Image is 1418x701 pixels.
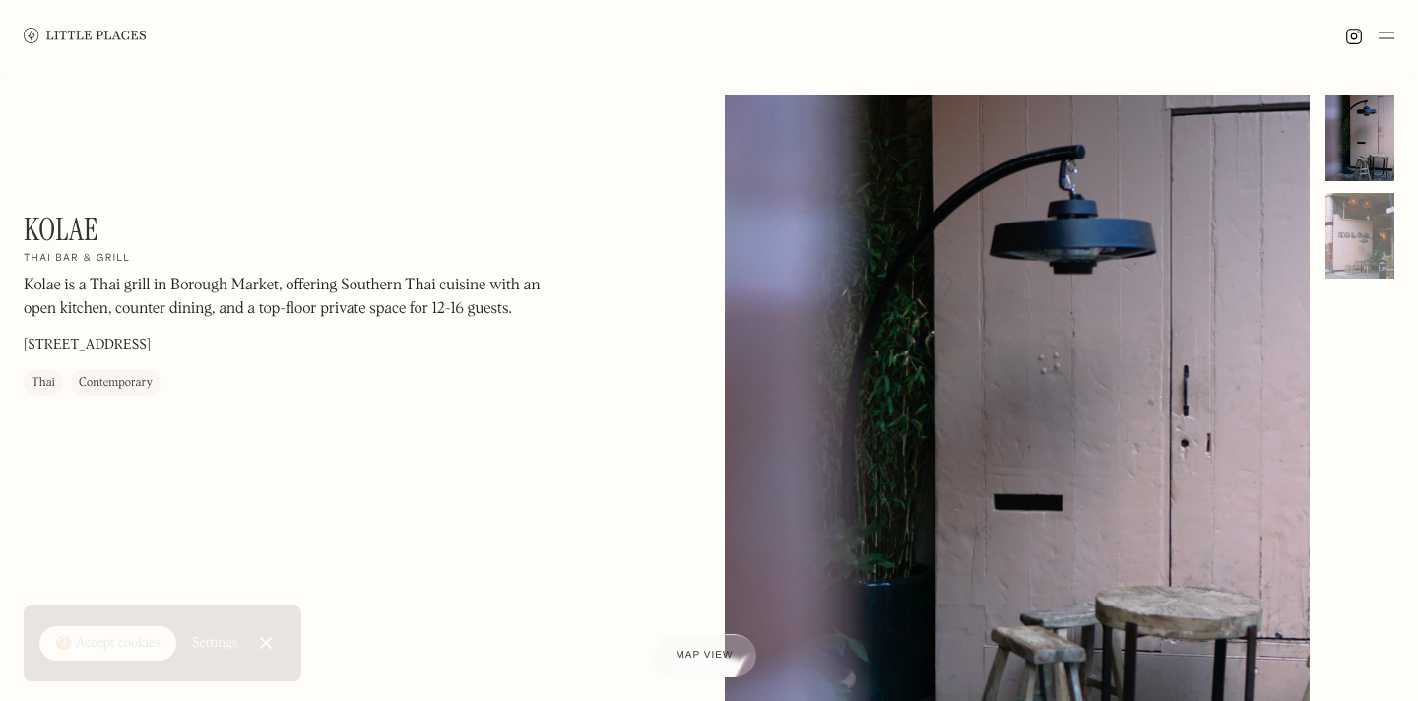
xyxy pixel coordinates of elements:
[79,373,153,393] div: Contemporary
[24,335,151,355] p: [STREET_ADDRESS]
[24,274,555,321] p: Kolae is a Thai grill in Borough Market, offering Southern Thai cuisine with an open kitchen, cou...
[192,621,238,666] a: Settings
[192,636,238,650] div: Settings
[246,623,286,663] a: Close Cookie Popup
[39,626,176,662] a: 🍪 Accept cookies
[32,373,55,393] div: Thai
[265,643,266,644] div: Close Cookie Popup
[24,252,131,266] h2: Thai bar & grill
[653,634,757,677] a: Map view
[24,211,98,248] h1: Kolae
[55,634,161,654] div: 🍪 Accept cookies
[677,650,734,661] span: Map view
